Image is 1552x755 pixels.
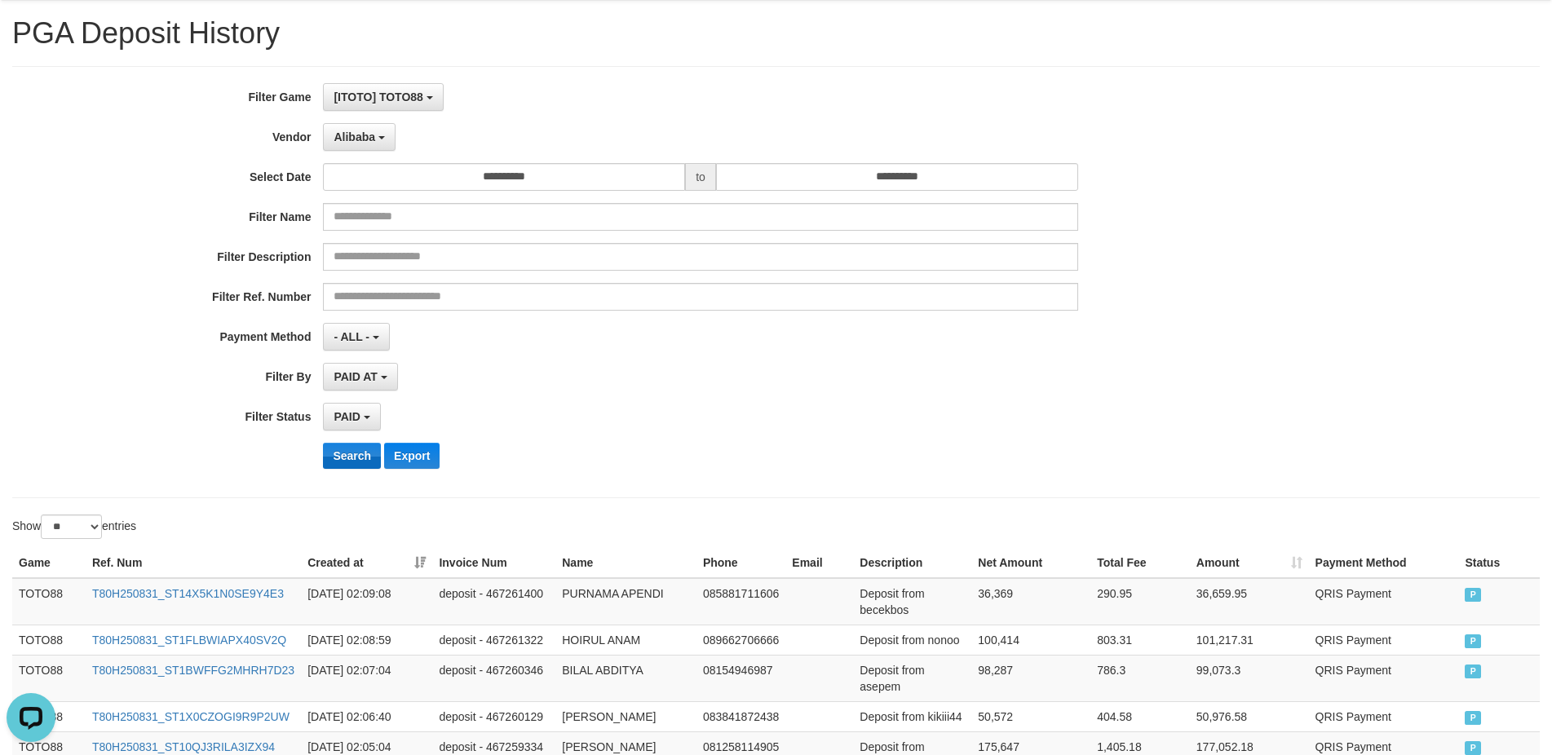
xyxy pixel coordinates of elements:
button: Open LiveChat chat widget [7,7,55,55]
th: Amount: activate to sort column ascending [1190,548,1309,578]
th: Total Fee [1090,548,1190,578]
td: [DATE] 02:06:40 [301,701,432,731]
th: Name [555,548,696,578]
td: 99,073.3 [1190,655,1309,701]
span: PAID [1465,741,1481,755]
td: deposit - 467260129 [432,701,555,731]
th: Net Amount [971,548,1090,578]
th: Description [853,548,971,578]
td: [DATE] 02:08:59 [301,625,432,655]
span: PAID [1465,711,1481,725]
td: 085881711606 [696,578,785,625]
td: QRIS Payment [1309,655,1459,701]
td: deposit - 467261322 [432,625,555,655]
td: deposit - 467260346 [432,655,555,701]
td: 36,659.95 [1190,578,1309,625]
td: [DATE] 02:09:08 [301,578,432,625]
td: 50,572 [971,701,1090,731]
td: 08154946987 [696,655,785,701]
th: Game [12,548,86,578]
td: TOTO88 [12,625,86,655]
td: 36,369 [971,578,1090,625]
th: Email [785,548,853,578]
td: 089662706666 [696,625,785,655]
td: 100,414 [971,625,1090,655]
a: T80H250831_ST10QJ3RILA3IZX94 [92,740,275,753]
span: PAID [334,410,360,423]
a: T80H250831_ST1BWFFG2MHRH7D23 [92,664,294,677]
td: [DATE] 02:07:04 [301,655,432,701]
span: PAID [1465,634,1481,648]
td: [PERSON_NAME] [555,701,696,731]
td: 404.58 [1090,701,1190,731]
span: PAID [1465,664,1481,678]
th: Invoice Num [432,548,555,578]
a: T80H250831_ST1FLBWIAPX40SV2Q [92,634,286,647]
button: Alibaba [323,123,395,151]
th: Status [1458,548,1540,578]
button: Search [323,443,381,469]
td: QRIS Payment [1309,625,1459,655]
a: T80H250831_ST14X5K1N0SE9Y4E3 [92,587,284,600]
td: BILAL ABDITYA [555,655,696,701]
span: PAID AT [334,370,377,383]
th: Phone [696,548,785,578]
td: 803.31 [1090,625,1190,655]
span: [ITOTO] TOTO88 [334,91,422,104]
button: PAID AT [323,363,397,391]
h1: PGA Deposit History [12,17,1540,50]
td: TOTO88 [12,655,86,701]
td: 786.3 [1090,655,1190,701]
td: Deposit from kikiii44 [853,701,971,731]
td: deposit - 467261400 [432,578,555,625]
td: 083841872438 [696,701,785,731]
td: QRIS Payment [1309,578,1459,625]
span: PAID [1465,588,1481,602]
th: Ref. Num [86,548,301,578]
td: HOIRUL ANAM [555,625,696,655]
a: T80H250831_ST1X0CZOGI9R9P2UW [92,710,290,723]
td: QRIS Payment [1309,701,1459,731]
td: TOTO88 [12,578,86,625]
td: 50,976.58 [1190,701,1309,731]
button: [ITOTO] TOTO88 [323,83,443,111]
td: Deposit from nonoo [853,625,971,655]
button: PAID [323,403,380,430]
span: Alibaba [334,130,375,143]
td: 290.95 [1090,578,1190,625]
label: Show entries [12,514,136,539]
span: to [685,163,716,191]
td: 101,217.31 [1190,625,1309,655]
button: - ALL - [323,323,389,351]
th: Payment Method [1309,548,1459,578]
td: Deposit from asepem [853,655,971,701]
td: 98,287 [971,655,1090,701]
button: Export [384,443,440,469]
td: Deposit from becekbos [853,578,971,625]
span: - ALL - [334,330,369,343]
th: Created at: activate to sort column ascending [301,548,432,578]
select: Showentries [41,514,102,539]
td: PURNAMA APENDI [555,578,696,625]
